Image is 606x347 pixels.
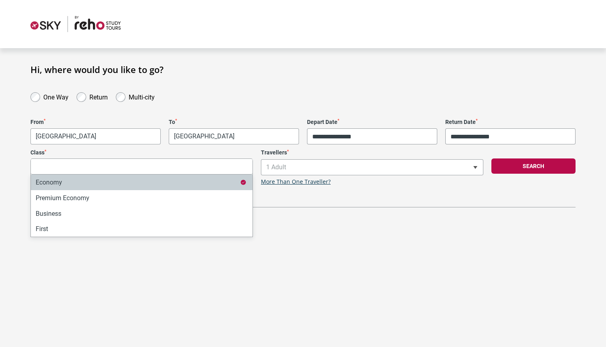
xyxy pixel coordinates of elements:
label: Return [89,91,108,101]
label: Class [30,149,253,156]
p: First [36,225,48,233]
span: 1 Adult [261,159,483,175]
span: Phnom Penh, Cambodia [169,128,299,144]
label: Depart Date [307,119,437,126]
span: 1 Adult [261,160,483,175]
span: Xi'an, China [31,129,160,144]
a: More Than One Traveller? [261,179,331,185]
label: Multi-city [129,91,155,101]
span: Economy [30,159,253,175]
label: Travellers [261,149,483,156]
span: Phnom Penh, Cambodia [169,129,299,144]
label: To [169,119,299,126]
p: Premium Economy [36,194,89,202]
label: One Way [43,91,69,101]
p: Business [36,210,61,217]
label: Return Date [445,119,576,126]
span: Xi'an, China [30,128,161,144]
button: Search [491,158,576,174]
input: Search [31,158,252,175]
label: From [30,119,161,126]
p: Economy [36,179,62,186]
h1: Hi, where would you like to go? [30,64,576,75]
